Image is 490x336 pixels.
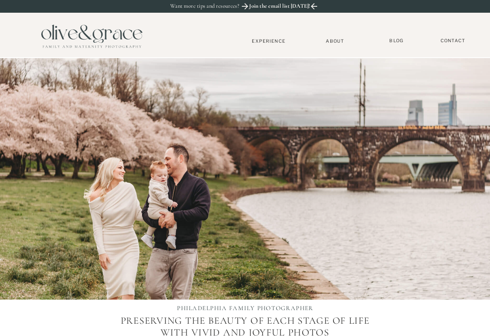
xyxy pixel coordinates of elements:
[170,3,257,10] p: Want more tips and resources?
[323,38,348,44] a: About
[242,38,296,44] a: Experience
[158,304,332,313] h1: PHILADELPHIA FAMILY PHOTOGRAPHER
[386,38,407,44] a: BLOG
[248,3,311,12] a: Join the email list [DATE]!
[436,38,469,44] a: Contact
